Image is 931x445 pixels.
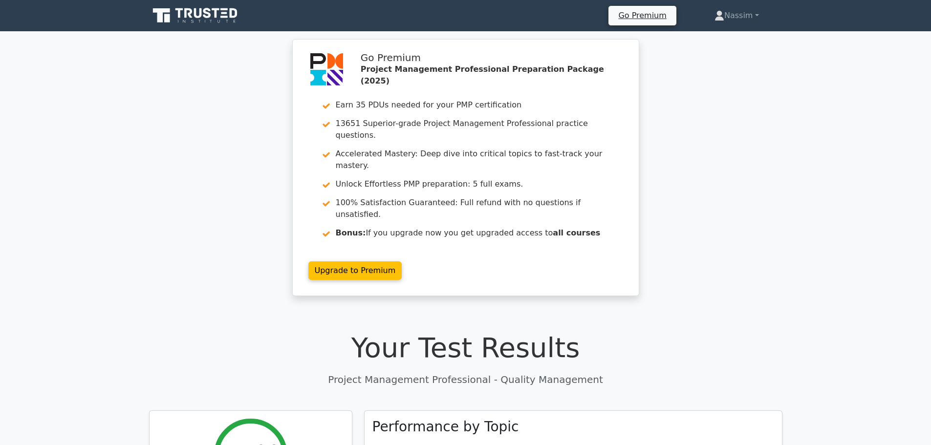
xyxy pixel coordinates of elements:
[149,331,782,364] h1: Your Test Results
[308,261,402,280] a: Upgrade to Premium
[691,6,782,25] a: Nassim
[612,9,672,22] a: Go Premium
[149,372,782,387] p: Project Management Professional - Quality Management
[372,419,519,435] h3: Performance by Topic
